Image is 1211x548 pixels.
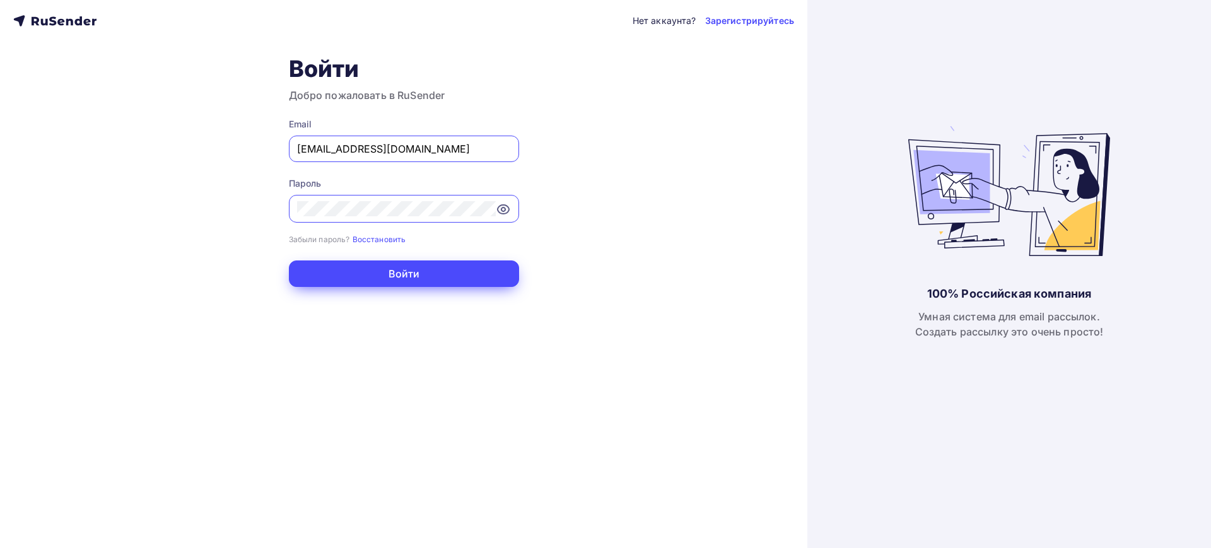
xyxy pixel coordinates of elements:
[705,15,794,27] a: Зарегистрируйтесь
[289,260,519,287] button: Войти
[289,235,350,244] small: Забыли пароль?
[289,88,519,103] h3: Добро пожаловать в RuSender
[633,15,696,27] div: Нет аккаунта?
[289,55,519,83] h1: Войти
[289,177,519,190] div: Пароль
[297,141,511,156] input: Укажите свой email
[289,118,519,131] div: Email
[353,233,406,244] a: Восстановить
[915,309,1104,339] div: Умная система для email рассылок. Создать рассылку это очень просто!
[927,286,1091,301] div: 100% Российская компания
[353,235,406,244] small: Восстановить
